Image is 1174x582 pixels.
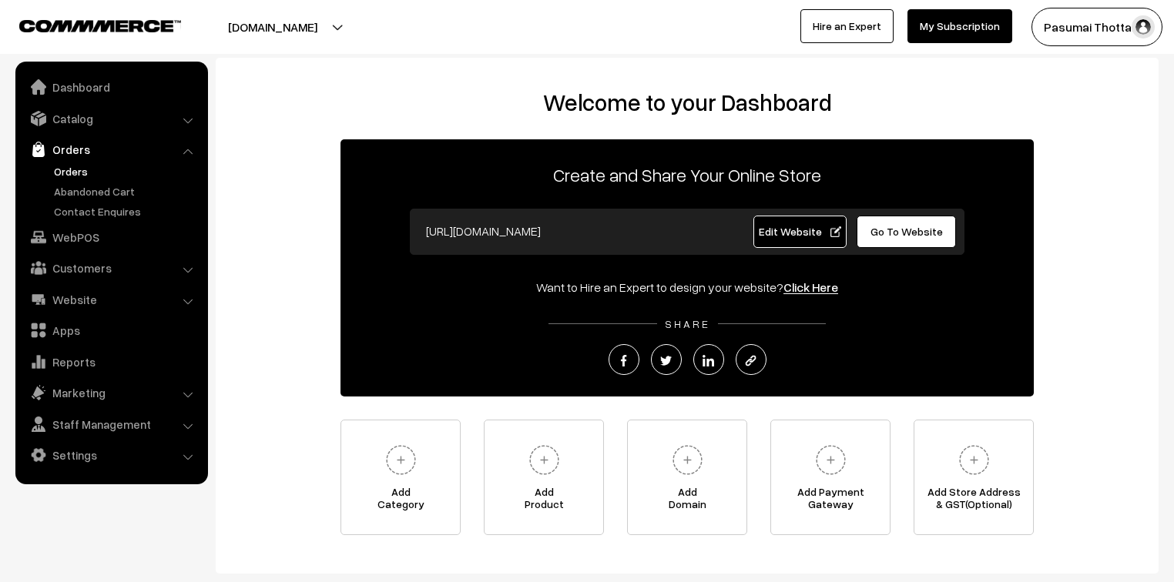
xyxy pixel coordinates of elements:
[174,8,371,46] button: [DOMAIN_NAME]
[485,486,603,517] span: Add Product
[19,379,203,406] a: Marketing
[523,439,565,481] img: plus.svg
[340,161,1034,189] p: Create and Share Your Online Store
[666,439,709,481] img: plus.svg
[770,420,891,535] a: Add PaymentGateway
[50,183,203,199] a: Abandoned Cart
[759,225,841,238] span: Edit Website
[340,278,1034,296] div: Want to Hire an Expert to design your website?
[19,223,203,251] a: WebPOS
[1031,8,1162,46] button: Pasumai Thotta…
[19,410,203,438] a: Staff Management
[340,420,461,535] a: AddCategory
[753,216,847,248] a: Edit Website
[19,135,203,163] a: Orders
[341,486,460,517] span: Add Category
[50,203,203,219] a: Contact Enquires
[19,441,203,469] a: Settings
[783,279,838,295] a: Click Here
[628,486,746,517] span: Add Domain
[484,420,604,535] a: AddProduct
[800,9,894,43] a: Hire an Expert
[50,163,203,179] a: Orders
[907,9,1012,43] a: My Subscription
[19,348,203,376] a: Reports
[19,15,154,34] a: COMMMERCE
[870,225,943,238] span: Go To Website
[810,439,852,481] img: plus.svg
[857,216,956,248] a: Go To Website
[657,317,718,330] span: SHARE
[627,420,747,535] a: AddDomain
[19,73,203,101] a: Dashboard
[19,105,203,132] a: Catalog
[1132,15,1155,38] img: user
[19,20,181,32] img: COMMMERCE
[953,439,995,481] img: plus.svg
[914,486,1033,517] span: Add Store Address & GST(Optional)
[231,89,1143,116] h2: Welcome to your Dashboard
[914,420,1034,535] a: Add Store Address& GST(Optional)
[19,286,203,313] a: Website
[19,254,203,282] a: Customers
[380,439,422,481] img: plus.svg
[19,316,203,344] a: Apps
[771,486,890,517] span: Add Payment Gateway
